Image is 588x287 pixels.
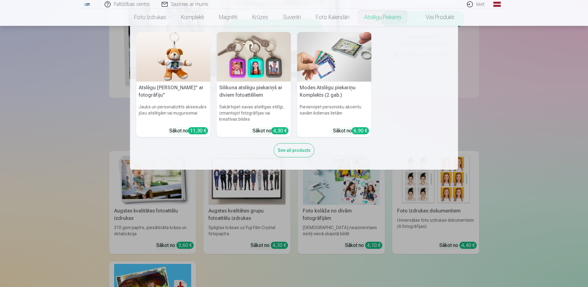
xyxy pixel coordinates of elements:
h6: Pievienojiet personisku akcentu savām ikdienas lietām [297,101,372,125]
a: Visi produkti [409,9,462,26]
a: Atslēgu piekariņš Lācītis" ar fotogrāfiju"Atslēgu [PERSON_NAME]" ar fotogrāfiju"Jauks un personal... [136,32,211,137]
h5: Modes Atslēgu piekariņu Komplekts (2 gab.) [297,82,372,101]
a: Suvenīri [276,9,308,26]
div: 6,90 € [352,127,369,134]
a: Atslēgu piekariņi [357,9,409,26]
a: Foto izdrukas [127,9,174,26]
h5: Silikona atslēgu piekariņš ar diviem fotoattēliem [217,82,291,101]
a: Modes Atslēgu piekariņu Komplekts (2 gab.)Modes Atslēgu piekariņu Komplekts (2 gab.)Pievienojiet ... [297,32,372,137]
img: Atslēgu piekariņš Lācītis" ar fotogrāfiju" [136,32,211,82]
a: Foto kalendāri [308,9,357,26]
a: See all products [274,147,315,153]
div: Sākot no [253,127,289,135]
h6: Sakārtojiet savas atslēgas stilīgi, izmantojot fotogrāfijas vai kreatīvas bildes [217,101,291,125]
a: Silikona atslēgu piekariņš ar diviem fotoattēliemSilikona atslēgu piekariņš ar diviem fotoattēlie... [217,32,291,137]
div: 11,30 € [188,127,208,134]
div: 4,30 € [271,127,289,134]
img: Modes Atslēgu piekariņu Komplekts (2 gab.) [297,32,372,82]
div: Sākot no [333,127,369,135]
h5: Atslēgu [PERSON_NAME]" ar fotogrāfiju" [136,82,211,101]
a: Magnēti [212,9,245,26]
a: Krūzes [245,9,276,26]
img: Silikona atslēgu piekariņš ar diviem fotoattēliem [217,32,291,82]
div: See all products [274,143,315,157]
h6: Jauks un personalizēts aksesuārs jūsu atslēgām vai mugursomai [136,101,211,125]
img: /fa1 [84,2,91,6]
a: Komplekti [174,9,212,26]
div: Sākot no [169,127,208,135]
